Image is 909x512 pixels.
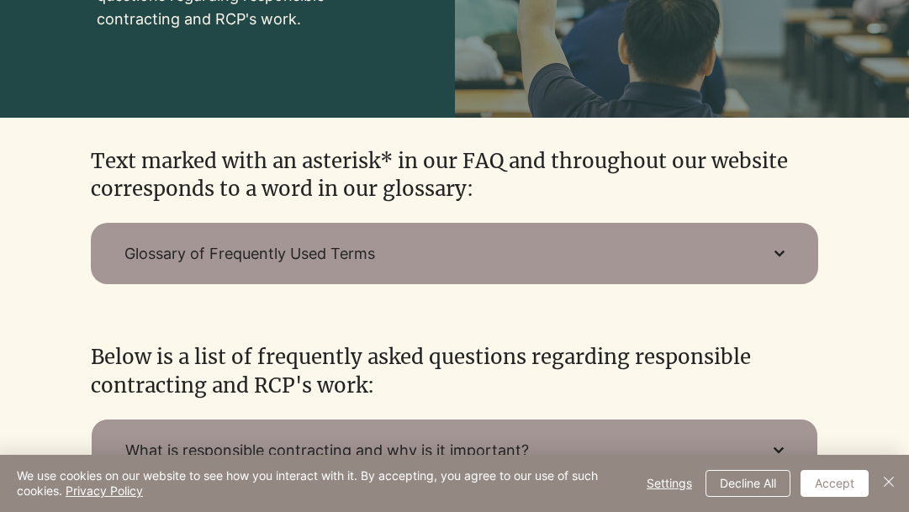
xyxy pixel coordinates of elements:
img: Close [879,472,899,492]
span: What is responsible contracting and why is it important? [125,440,740,461]
button: Close [879,468,899,499]
button: Glossary of Frequently Used Terms [91,223,818,284]
a: Privacy Policy [66,483,143,498]
span: We use cookies on our website to see how you interact with it. By accepting, you agree to our use... [17,468,626,499]
h2: Below is a list of frequently asked questions regarding responsible contracting and RCP's work: [91,343,818,399]
button: Decline All [706,470,790,497]
button: Accept [801,470,869,497]
button: What is responsible contracting and why is it important? [91,419,818,482]
h2: Text marked with an asterisk* in our FAQ and throughout our website corresponds to a word in our ... [91,147,818,203]
span: Glossary of Frequently Used Terms [124,243,741,264]
span: Settings [647,471,692,496]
